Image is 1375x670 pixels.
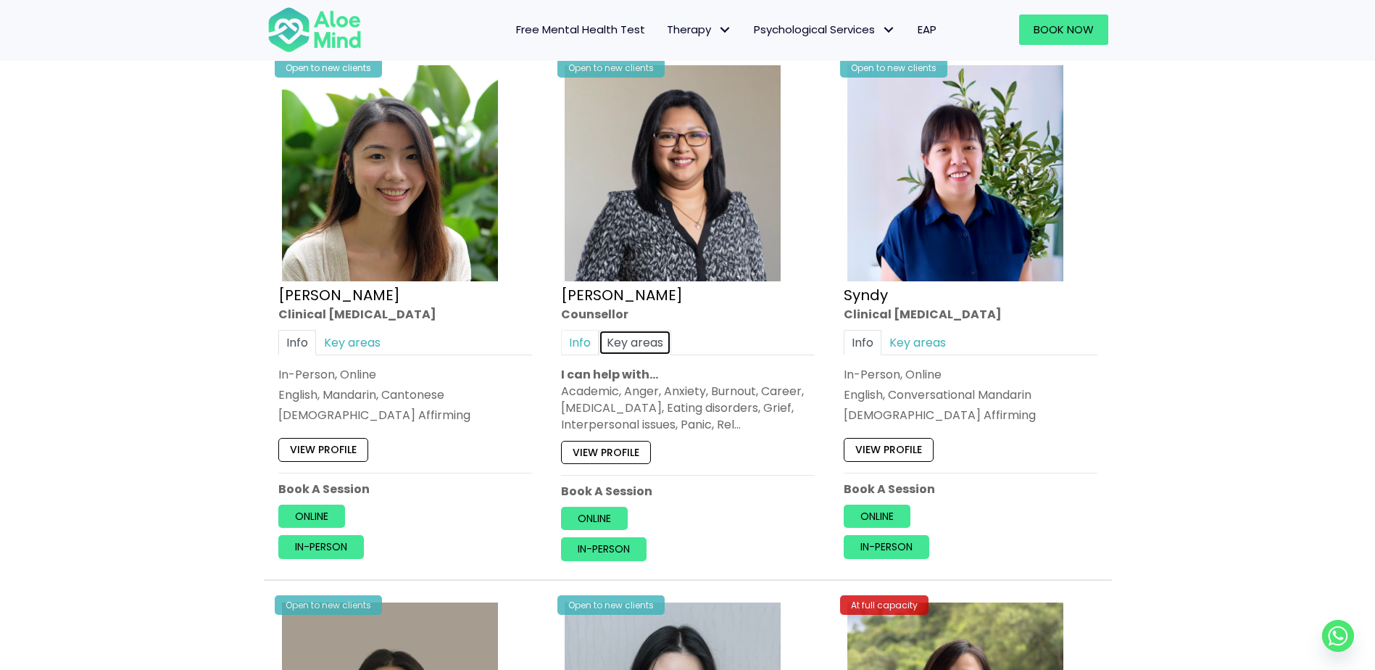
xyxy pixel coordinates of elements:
div: At full capacity [840,595,929,615]
img: Syndy [847,65,1063,281]
p: Book A Session [844,481,1097,497]
div: Counsellor [561,306,815,323]
span: Therapy [667,22,732,37]
p: Book A Session [561,483,815,500]
nav: Menu [381,15,947,45]
a: Psychological ServicesPsychological Services: submenu [743,15,907,45]
p: I can help with… [561,366,815,383]
div: Open to new clients [840,58,947,78]
p: Book A Session [278,481,532,497]
a: View profile [561,441,651,464]
div: Open to new clients [275,595,382,615]
span: Psychological Services [754,22,896,37]
a: Book Now [1019,15,1108,45]
img: Sabrina [565,65,781,281]
a: Key areas [881,330,954,355]
span: EAP [918,22,936,37]
a: Whatsapp [1322,620,1354,652]
a: View profile [278,439,368,462]
a: Info [844,330,881,355]
a: Online [844,505,910,528]
a: EAP [907,15,947,45]
div: [DEMOGRAPHIC_DATA] Affirming [844,407,1097,423]
p: English, Conversational Mandarin [844,386,1097,403]
a: Online [278,505,345,528]
div: In-Person, Online [278,366,532,383]
div: Clinical [MEDICAL_DATA] [278,306,532,323]
a: Info [278,330,316,355]
a: TherapyTherapy: submenu [656,15,743,45]
a: Online [561,507,628,530]
img: Aloe mind Logo [267,6,362,54]
a: Free Mental Health Test [505,15,656,45]
a: Info [561,330,599,355]
a: Key areas [599,330,671,355]
a: [PERSON_NAME] [278,285,400,305]
div: Clinical [MEDICAL_DATA] [844,306,1097,323]
a: In-person [561,538,647,561]
img: Peggy Clin Psych [282,65,498,281]
div: In-Person, Online [844,366,1097,383]
a: Key areas [316,330,389,355]
span: Free Mental Health Test [516,22,645,37]
a: [PERSON_NAME] [561,285,683,305]
div: Open to new clients [557,58,665,78]
a: Syndy [844,285,888,305]
span: Therapy: submenu [715,20,736,41]
span: Psychological Services: submenu [878,20,900,41]
div: [DEMOGRAPHIC_DATA] Affirming [278,407,532,423]
a: In-person [844,535,929,558]
div: Open to new clients [275,58,382,78]
p: English, Mandarin, Cantonese [278,386,532,403]
div: Academic, Anger, Anxiety, Burnout, Career, [MEDICAL_DATA], Eating disorders, Grief, Interpersonal... [561,383,815,434]
a: View profile [844,439,934,462]
span: Book Now [1034,22,1094,37]
a: In-person [278,535,364,558]
div: Open to new clients [557,595,665,615]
